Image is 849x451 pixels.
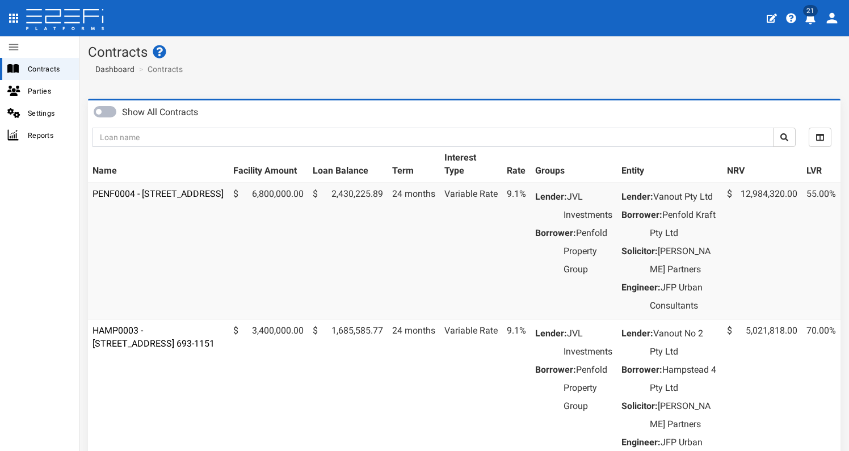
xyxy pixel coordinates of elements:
[28,129,70,142] span: Reports
[308,147,388,183] th: Loan Balance
[28,85,70,98] span: Parties
[621,242,658,260] dt: Solicitor:
[621,206,662,224] dt: Borrower:
[502,147,531,183] th: Rate
[91,64,135,75] a: Dashboard
[93,128,774,147] input: Loan name
[440,147,502,183] th: Interest Type
[88,45,840,60] h1: Contracts
[535,324,567,343] dt: Lender:
[650,188,718,206] dd: Vanout Pty Ltd
[388,183,440,320] td: 24 months
[88,147,229,183] th: Name
[91,65,135,74] span: Dashboard
[650,361,718,397] dd: Hampstead 4 Pty Ltd
[229,147,308,183] th: Facility Amount
[535,224,576,242] dt: Borrower:
[28,62,70,75] span: Contracts
[93,188,224,199] a: PENF0004 - [STREET_ADDRESS]
[650,324,718,361] dd: Vanout No 2 Pty Ltd
[650,206,718,242] dd: Penfold Kraft Pty Ltd
[650,279,718,315] dd: JFP Urban Consultants
[564,361,612,415] dd: Penfold Property Group
[308,183,388,320] td: 2,430,225.89
[802,147,840,183] th: LVR
[650,397,718,433] dd: [PERSON_NAME] Partners
[621,188,653,206] dt: Lender:
[93,325,215,349] a: HAMP0003 - [STREET_ADDRESS] 693-1151
[650,242,718,279] dd: [PERSON_NAME] Partners
[564,224,612,279] dd: Penfold Property Group
[136,64,183,75] li: Contracts
[28,107,70,120] span: Settings
[122,106,198,119] label: Show All Contracts
[621,324,653,343] dt: Lender:
[388,147,440,183] th: Term
[722,183,802,320] td: 12,984,320.00
[440,183,502,320] td: Variable Rate
[617,147,722,183] th: Entity
[535,188,567,206] dt: Lender:
[802,183,840,320] td: 55.00%
[535,361,576,379] dt: Borrower:
[722,147,802,183] th: NRV
[564,188,612,224] dd: JVL Investments
[621,361,662,379] dt: Borrower:
[621,397,658,415] dt: Solicitor:
[502,183,531,320] td: 9.1%
[564,324,612,361] dd: JVL Investments
[531,147,617,183] th: Groups
[621,279,661,297] dt: Engineer:
[229,183,308,320] td: 6,800,000.00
